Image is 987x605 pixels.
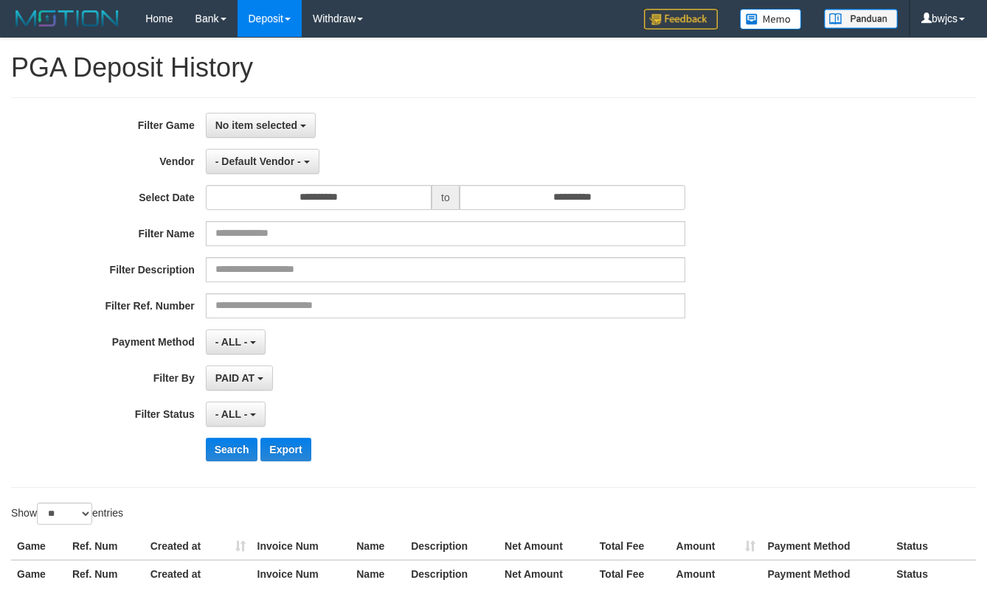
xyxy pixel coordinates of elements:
[206,438,258,461] button: Search
[890,533,976,560] th: Status
[761,533,890,560] th: Payment Method
[215,155,301,167] span: - Default Vendor -
[11,7,123,29] img: MOTION_logo.png
[350,533,405,560] th: Name
[824,9,898,29] img: panduan.png
[644,9,718,29] img: Feedback.jpg
[499,533,594,560] th: Net Amount
[405,533,499,560] th: Description
[499,560,594,587] th: Net Amount
[37,503,92,525] select: Showentries
[671,560,762,587] th: Amount
[206,329,266,354] button: - ALL -
[594,560,671,587] th: Total Fee
[594,533,671,560] th: Total Fee
[11,560,66,587] th: Game
[66,560,145,587] th: Ref. Num
[145,533,252,560] th: Created at
[432,185,460,210] span: to
[761,560,890,587] th: Payment Method
[740,9,802,29] img: Button%20Memo.svg
[350,560,405,587] th: Name
[11,533,66,560] th: Game
[252,560,351,587] th: Invoice Num
[11,503,123,525] label: Show entries
[66,533,145,560] th: Ref. Num
[206,366,273,391] button: PAID AT
[252,533,351,560] th: Invoice Num
[145,560,252,587] th: Created at
[405,560,499,587] th: Description
[206,149,319,174] button: - Default Vendor -
[215,408,248,420] span: - ALL -
[260,438,311,461] button: Export
[215,336,248,348] span: - ALL -
[890,560,976,587] th: Status
[206,113,316,138] button: No item selected
[11,53,976,83] h1: PGA Deposit History
[215,119,297,131] span: No item selected
[206,402,266,427] button: - ALL -
[215,372,254,384] span: PAID AT
[671,533,762,560] th: Amount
